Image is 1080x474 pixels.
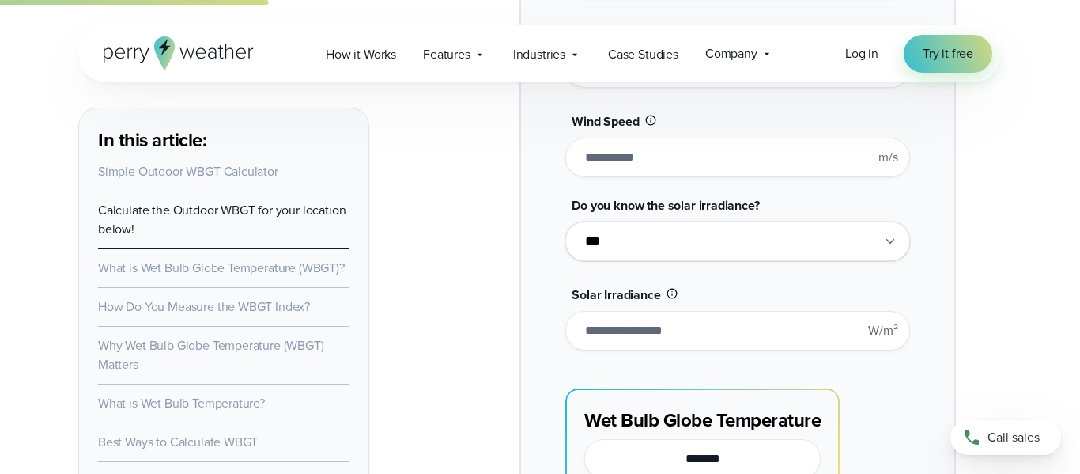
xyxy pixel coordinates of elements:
span: Relative Humidity [572,23,670,41]
a: Try it free [904,35,992,73]
a: Call sales [950,420,1061,455]
span: Industries [513,45,565,64]
span: Features [423,45,470,64]
span: Wind Speed [572,112,639,131]
a: Calculate the Outdoor WBGT for your location below! [98,201,346,238]
span: Log in [845,44,878,63]
a: Simple Outdoor WBGT Calculator [98,162,278,180]
span: Case Studies [608,45,678,64]
a: What is Wet Bulb Temperature? [98,394,265,412]
h3: In this article: [98,127,349,153]
span: Do you know the solar irradiance? [572,196,759,214]
a: Log in [845,44,878,63]
a: Case Studies [595,38,692,70]
span: Try it free [923,44,973,63]
span: Solar Irradiance [572,286,660,304]
a: How Do You Measure the WBGT Index? [98,298,310,316]
a: Best Ways to Calculate WBGT [98,433,258,451]
a: How it Works [312,38,410,70]
a: Why Wet Bulb Globe Temperature (WBGT) Matters [98,336,324,374]
span: Company [705,44,757,63]
span: How it Works [326,45,396,64]
a: What is Wet Bulb Globe Temperature (WBGT)? [98,259,345,277]
span: Call sales [987,428,1040,447]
